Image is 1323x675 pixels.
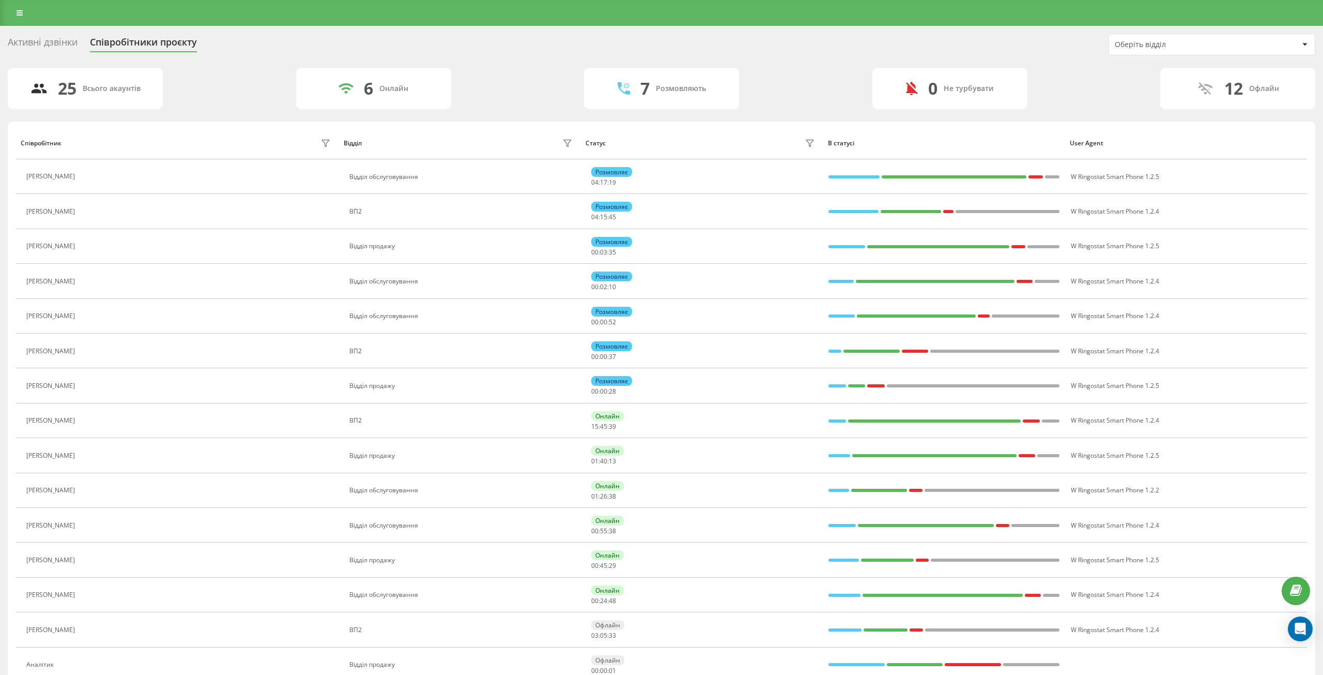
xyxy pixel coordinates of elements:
span: 39 [609,422,616,431]
span: 01 [591,457,598,466]
div: Відділ продажу [349,243,575,250]
div: Відділ обслуговування [349,487,575,494]
div: Співробітники проєкту [90,37,197,53]
span: 33 [609,631,616,640]
span: 00 [600,387,607,396]
span: 35 [609,248,616,257]
span: 55 [600,527,607,535]
span: 15 [600,213,607,221]
div: : : [591,249,616,256]
div: [PERSON_NAME] [26,348,78,355]
div: : : [591,458,616,465]
div: Розмовляє [591,237,632,247]
span: 24 [600,596,607,605]
span: 04 [591,213,598,221]
div: Відділ продажу [349,661,575,668]
div: [PERSON_NAME] [26,278,78,285]
div: Розмовляють [656,84,706,93]
span: 28 [609,387,616,396]
span: W Ringostat Smart Phone 1.2.4 [1071,277,1159,286]
div: Всього акаунтів [83,84,141,93]
span: W Ringostat Smart Phone 1.2.4 [1071,521,1159,530]
div: Відділ продажу [349,382,575,389]
div: : : [591,528,616,535]
span: 38 [609,492,616,501]
div: Open Intercom Messenger [1288,617,1313,641]
div: Розмовляє [591,307,632,317]
div: : : [591,493,616,500]
div: Відділ [344,140,362,147]
div: : : [591,667,616,674]
span: 40 [600,457,607,466]
span: 00 [600,318,607,326]
span: 13 [609,457,616,466]
div: Відділ продажу [349,452,575,459]
div: Онлайн [591,446,624,456]
div: Онлайн [591,550,624,560]
div: 6 [364,79,373,98]
span: 48 [609,596,616,605]
div: [PERSON_NAME] [26,312,78,320]
div: : : [591,353,616,361]
div: : : [591,214,616,221]
div: [PERSON_NAME] [26,522,78,529]
div: Відділ продажу [349,557,575,564]
div: User Agent [1070,140,1302,147]
div: [PERSON_NAME] [26,417,78,424]
span: 00 [591,527,598,535]
div: 12 [1224,79,1243,98]
span: 00 [591,248,598,257]
span: W Ringostat Smart Phone 1.2.5 [1071,451,1159,460]
span: 45 [600,422,607,431]
div: Розмовляє [591,272,632,281]
span: 01 [591,492,598,501]
span: W Ringostat Smart Phone 1.2.4 [1071,347,1159,355]
div: Відділ обслуговування [349,522,575,529]
span: 05 [600,631,607,640]
span: W Ringostat Smart Phone 1.2.4 [1071,311,1159,320]
span: 37 [609,352,616,361]
div: Розмовляє [591,341,632,351]
div: Розмовляє [591,202,632,212]
span: 04 [591,178,598,187]
span: 00 [591,561,598,570]
span: 00 [591,282,598,291]
div: : : [591,179,616,186]
div: : : [591,388,616,395]
span: 00 [591,318,598,326]
span: W Ringostat Smart Phone 1.2.4 [1071,416,1159,425]
span: 00 [591,666,598,675]
span: 52 [609,318,616,326]
div: Статус [586,140,606,147]
div: Відділ обслуговування [349,312,575,320]
div: [PERSON_NAME] [26,382,78,389]
div: [PERSON_NAME] [26,243,78,250]
div: Оберіть відділ [1115,40,1238,49]
div: ВП2 [349,626,575,634]
div: [PERSON_NAME] [26,591,78,598]
div: Онлайн [591,481,624,491]
span: 01 [609,666,616,675]
div: Онлайн [591,411,624,421]
span: W Ringostat Smart Phone 1.2.5 [1071,172,1159,181]
span: 00 [591,596,598,605]
span: 02 [600,282,607,291]
div: [PERSON_NAME] [26,173,78,180]
span: W Ringostat Smart Phone 1.2.5 [1071,242,1159,250]
span: 10 [609,282,616,291]
div: 25 [58,79,76,98]
div: Онлайн [591,586,624,595]
div: [PERSON_NAME] [26,208,78,215]
div: Розмовляє [591,376,632,386]
div: Офлайн [591,620,624,630]
span: 45 [609,213,616,221]
div: ВП2 [349,208,575,215]
div: Офлайн [591,655,624,665]
div: Не турбувати [944,84,994,93]
span: 00 [591,352,598,361]
span: 00 [591,387,598,396]
span: 03 [600,248,607,257]
div: : : [591,319,616,326]
div: Відділ обслуговування [349,278,575,285]
span: 17 [600,178,607,187]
